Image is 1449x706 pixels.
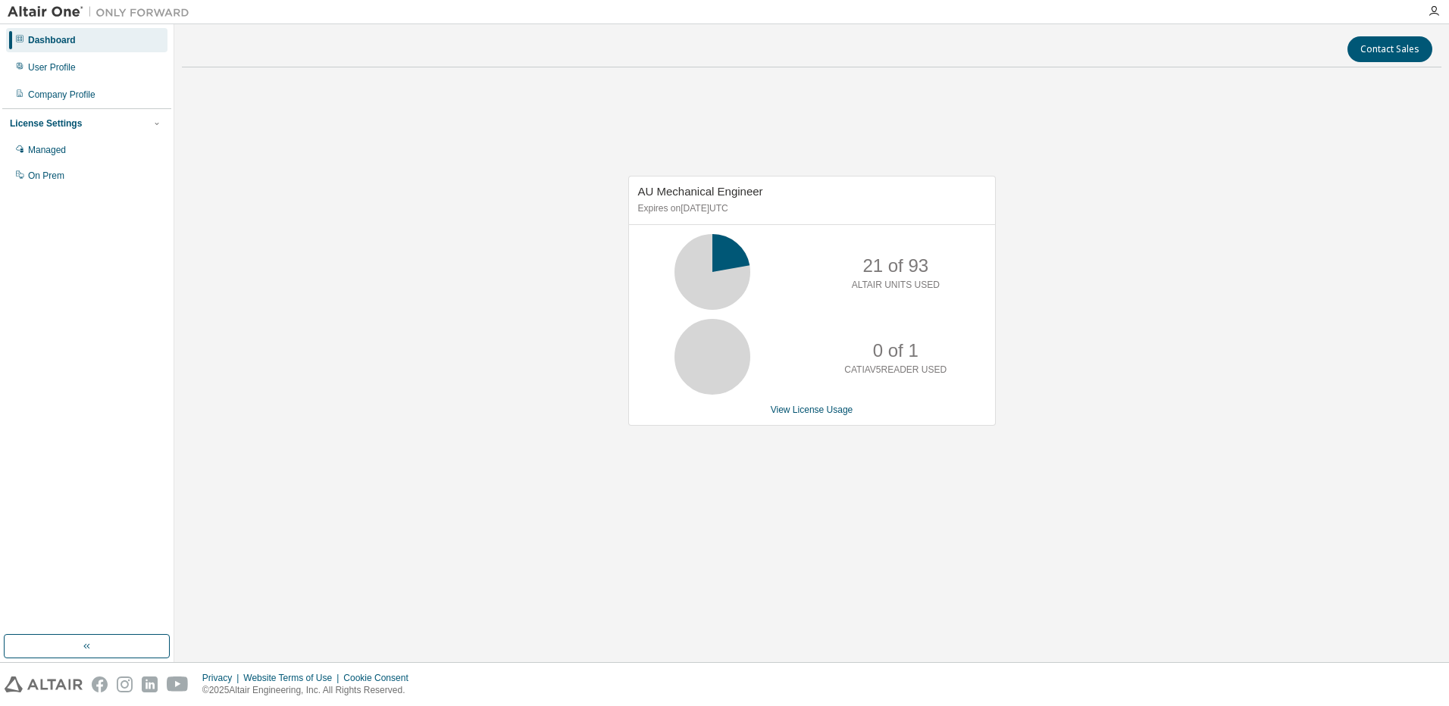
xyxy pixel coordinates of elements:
[771,405,853,415] a: View License Usage
[1347,36,1432,62] button: Contact Sales
[92,676,108,692] img: facebook.svg
[852,279,940,292] p: ALTAIR UNITS USED
[117,676,133,692] img: instagram.svg
[638,185,763,198] span: AU Mechanical Engineer
[873,338,919,364] p: 0 of 1
[638,202,982,215] p: Expires on [DATE] UTC
[243,672,343,684] div: Website Terms of Use
[28,61,76,73] div: User Profile
[10,117,82,130] div: License Settings
[343,672,417,684] div: Cookie Consent
[202,672,243,684] div: Privacy
[8,5,197,20] img: Altair One
[202,684,418,697] p: © 2025 Altair Engineering, Inc. All Rights Reserved.
[167,676,189,692] img: youtube.svg
[5,676,83,692] img: altair_logo.svg
[28,144,66,156] div: Managed
[28,170,64,182] div: On Prem
[142,676,158,692] img: linkedin.svg
[28,34,76,46] div: Dashboard
[28,89,95,101] div: Company Profile
[844,364,947,376] p: CATIAV5READER USED
[862,253,928,279] p: 21 of 93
